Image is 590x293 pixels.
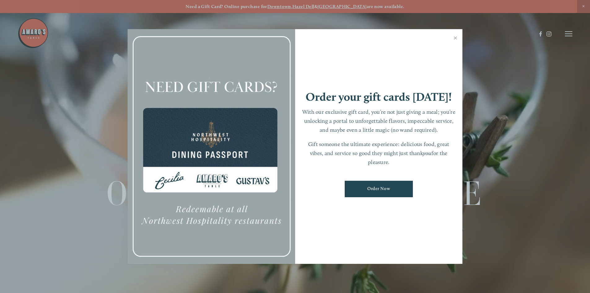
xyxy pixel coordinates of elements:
a: Order Now [345,181,413,197]
em: you [423,150,431,156]
h1: Order your gift cards [DATE]! [306,91,452,103]
a: Close [449,30,461,47]
p: With our exclusive gift card, you’re not just giving a meal; you’re unlocking a portal to unforge... [301,108,457,134]
p: Gift someone the ultimate experience: delicious food, great vibes, and service so good they might... [301,140,457,166]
